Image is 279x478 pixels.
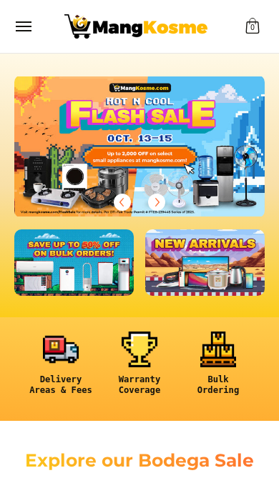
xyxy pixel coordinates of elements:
a: <h6><strong>Warranty Coverage</strong></h6> [107,332,172,407]
img: Mang Kosme: Your Home Appliances Warehouse Sale Partner! [64,14,207,39]
a: <h6><strong>Delivery Areas & Fees</strong></h6> [29,332,93,407]
span: 0 [248,25,257,31]
button: Next [141,186,172,218]
a: <h6><strong>Bulk Ordering</strong></h6> [186,332,250,407]
h2: Explore our Bodega Sale [14,449,265,472]
button: Previous [107,186,138,218]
